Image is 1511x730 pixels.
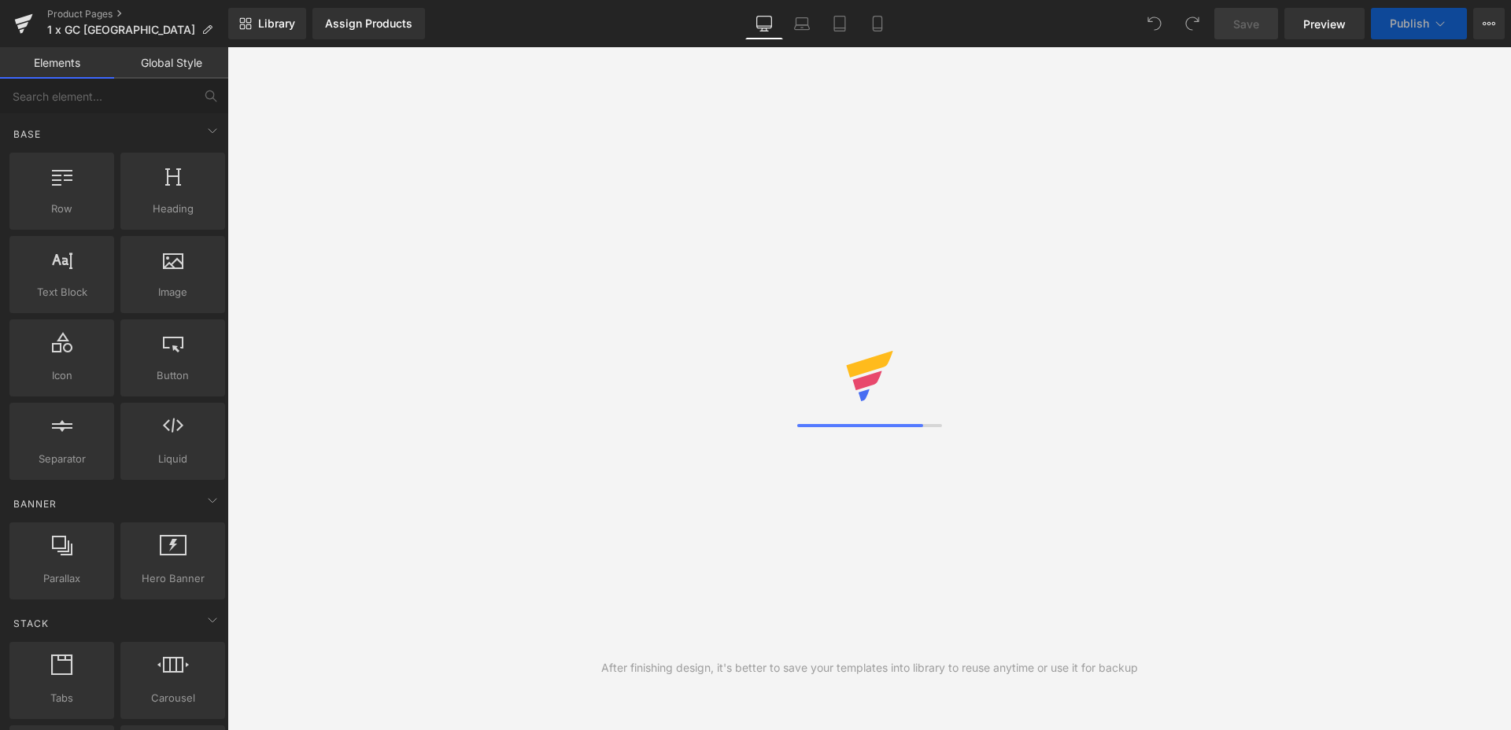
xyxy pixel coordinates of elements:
span: Base [12,127,42,142]
span: Banner [12,496,58,511]
a: Global Style [114,47,228,79]
a: Mobile [859,8,896,39]
a: Desktop [745,8,783,39]
span: Hero Banner [125,570,220,587]
span: Text Block [14,284,109,300]
div: After finishing design, it's better to save your templates into library to reuse anytime or use i... [601,659,1138,677]
span: Row [14,201,109,217]
span: Stack [12,616,50,631]
button: Undo [1139,8,1170,39]
span: Publish [1390,17,1429,30]
button: Redo [1177,8,1208,39]
a: Preview [1284,8,1365,39]
span: Parallax [14,570,109,587]
span: Liquid [125,451,220,467]
span: Save [1233,16,1259,32]
span: Image [125,284,220,300]
span: Preview [1303,16,1346,32]
div: Assign Products [325,17,412,30]
a: Laptop [783,8,821,39]
span: Heading [125,201,220,217]
a: Product Pages [47,8,228,20]
span: Tabs [14,690,109,706]
span: Library [258,17,295,31]
a: New Library [228,8,306,39]
span: Button [125,367,220,384]
span: Carousel [125,690,220,706]
span: 1 x GC [GEOGRAPHIC_DATA] [47,24,195,36]
span: Separator [14,451,109,467]
a: Tablet [821,8,859,39]
span: Icon [14,367,109,384]
button: More [1473,8,1505,39]
button: Publish [1371,8,1467,39]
